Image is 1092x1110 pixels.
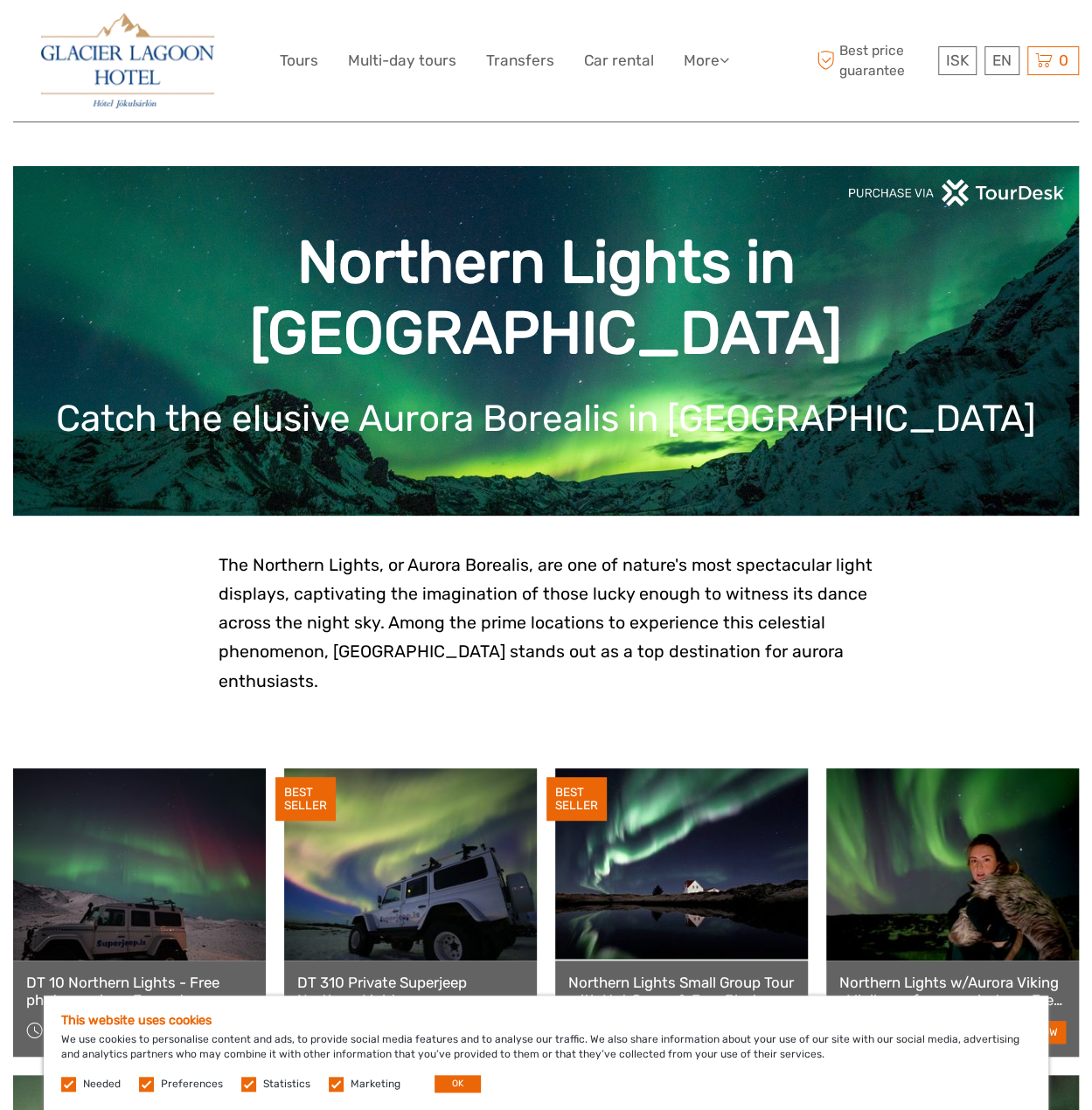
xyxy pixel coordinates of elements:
span: ISK [946,52,969,69]
span: 0 [1056,52,1071,69]
h5: This website uses cookies [61,1013,1031,1028]
button: Open LiveChat chat widget [201,27,222,48]
h1: Catch the elusive Aurora Borealis in [GEOGRAPHIC_DATA] [39,397,1053,441]
label: Statistics [263,1077,310,1092]
label: Marketing [351,1077,400,1092]
a: Multi-day tours [348,48,456,73]
a: Tours [280,48,318,73]
a: DT 10 Northern Lights - Free photo service - Free retry [26,974,253,1009]
label: Needed [83,1077,121,1092]
a: Northern Lights w/Aurora Viking -Minibus - free pro photos - Free Retry [839,974,1066,1009]
button: OK [435,1075,481,1093]
p: We're away right now. Please check back later! [24,31,198,45]
a: Northern Lights Small Group Tour with Hot Cocoa & Free Photos [568,974,795,1009]
label: Preferences [161,1077,223,1092]
div: EN [984,46,1019,75]
img: 2790-86ba44ba-e5e5-4a53-8ab7-28051417b7bc_logo_big.jpg [41,13,214,108]
span: The Northern Lights, or Aurora Borealis, are one of nature's most spectacular light displays, cap... [219,555,873,691]
a: More [684,48,729,73]
a: DT 310 Private Superjeep Northern Lights [297,974,524,1009]
h1: Northern Lights in [GEOGRAPHIC_DATA] [39,227,1053,369]
div: BEST SELLER [546,777,607,821]
img: PurchaseViaTourDeskwhite.png [847,179,1066,206]
a: Transfers [486,48,554,73]
a: Car rental [584,48,654,73]
div: We use cookies to personalise content and ads, to provide social media features and to analyse ou... [44,996,1048,1110]
span: Best price guarantee [812,41,934,80]
div: BEST SELLER [275,777,336,821]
